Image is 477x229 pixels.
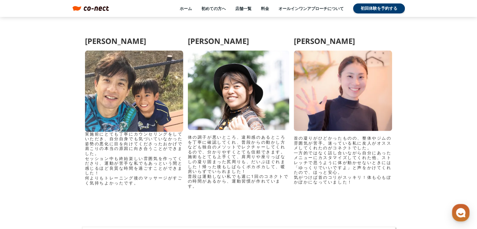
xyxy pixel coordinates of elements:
[85,137,183,195] p: 実施前にとても丁寧にカウンセリングをしていただき、自分自身でも気づいていなかった姿勢の悪化に目を向けてくださったおかげで肩こりの本当の原因に向き合うことができました。 セッション中も終始楽しい雰...
[278,6,344,11] a: オールインワンアプローチについて
[188,37,249,46] h3: [PERSON_NAME]
[85,37,146,46] h3: [PERSON_NAME]
[54,187,69,192] span: チャット
[188,135,289,189] p: 体の調子が悪いところ、違和感のあるところを丁寧に確認してくれ、普段からの動かし方なども独自のメソットでレクチャーしてくれるので、分かりやすくとても信頼できます。 施術もとても上手くて、肩周りや座...
[235,6,252,11] a: 店舗一覧
[81,177,120,193] a: 設定
[261,6,269,11] a: 料金
[294,136,392,185] p: 首の凝りがひどかったものの、整体やジムの雰囲気が苦手。迷っている私に友人がオススメしてくれたのがコネクトでした。 一方的ではなく話し合いながら自分にあったメニューにカスタマイズしてくれた他、スト...
[97,186,104,191] span: 設定
[180,6,192,11] a: ホーム
[294,37,355,46] h3: [PERSON_NAME]
[16,186,27,191] span: ホーム
[41,177,81,193] a: チャット
[201,6,226,11] a: 初めての方へ
[2,177,41,193] a: ホーム
[353,3,405,13] a: 初回体験を予約する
